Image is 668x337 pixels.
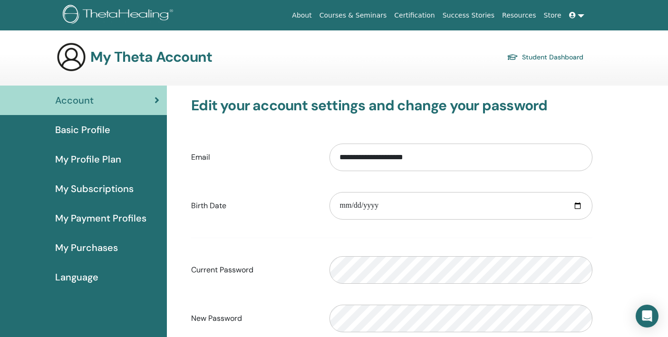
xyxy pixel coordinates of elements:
a: Success Stories [439,7,498,24]
span: Basic Profile [55,123,110,137]
img: graduation-cap.svg [507,53,518,61]
span: My Payment Profiles [55,211,146,225]
a: Resources [498,7,540,24]
span: My Purchases [55,241,118,255]
a: Certification [390,7,438,24]
h3: Edit your account settings and change your password [191,97,592,114]
label: Current Password [184,261,322,279]
h3: My Theta Account [90,48,212,66]
label: Birth Date [184,197,322,215]
span: Account [55,93,94,107]
a: Courses & Seminars [316,7,391,24]
div: Open Intercom Messenger [636,305,658,327]
a: Student Dashboard [507,50,583,64]
a: About [288,7,315,24]
a: Store [540,7,565,24]
span: My Profile Plan [55,152,121,166]
img: generic-user-icon.jpg [56,42,87,72]
span: My Subscriptions [55,182,134,196]
label: New Password [184,309,322,327]
span: Language [55,270,98,284]
label: Email [184,148,322,166]
img: logo.png [63,5,176,26]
